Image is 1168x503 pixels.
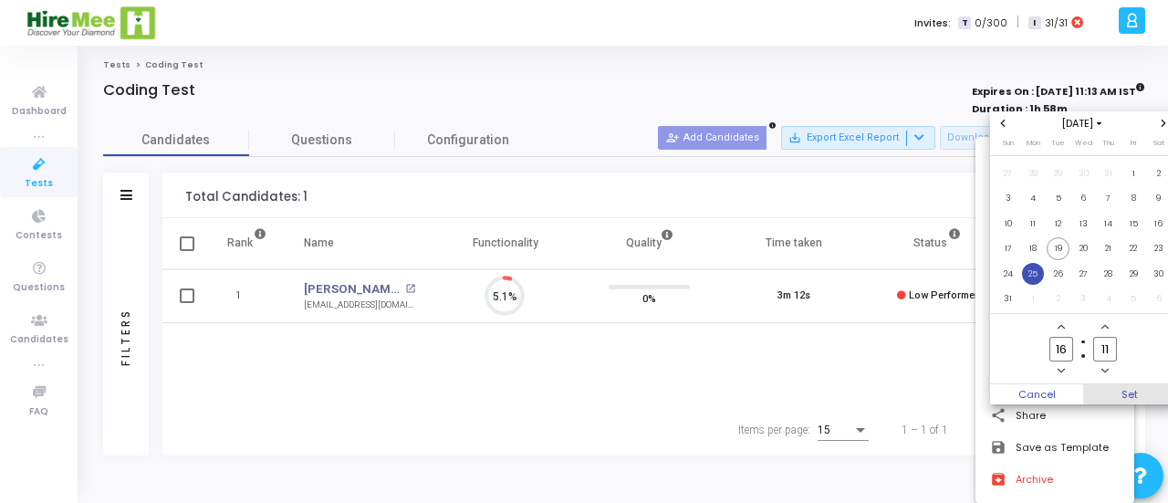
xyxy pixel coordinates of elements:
[1046,236,1071,262] td: August 19, 2025
[1072,237,1095,260] span: 20
[1096,161,1121,186] td: July 31, 2025
[1046,161,1071,186] td: July 29, 2025
[1072,288,1095,310] span: 3
[1022,162,1045,185] span: 28
[996,261,1021,287] td: August 24, 2025
[1056,116,1110,131] span: [DATE]
[1046,137,1071,155] th: Tuesday
[1047,288,1069,310] span: 2
[1070,211,1096,236] td: August 13, 2025
[1020,211,1046,236] td: August 11, 2025
[1121,186,1146,212] td: August 8, 2025
[1020,261,1046,287] td: August 25, 2025
[1098,320,1113,335] button: Add a minute
[1072,263,1095,286] span: 27
[1122,237,1145,260] span: 22
[996,186,1021,212] td: August 3, 2025
[1122,288,1145,310] span: 5
[996,236,1021,262] td: August 17, 2025
[1056,116,1110,131] button: Choose month and year
[1047,213,1069,236] span: 12
[996,288,1019,310] span: 31
[1097,162,1120,185] span: 31
[1096,236,1121,262] td: August 21, 2025
[1070,236,1096,262] td: August 20, 2025
[990,384,1083,404] button: Cancel
[1096,211,1121,236] td: August 14, 2025
[1070,287,1096,312] td: September 3, 2025
[1046,186,1071,212] td: August 5, 2025
[1121,287,1146,312] td: September 5, 2025
[1022,288,1045,310] span: 1
[996,116,1011,131] button: Previous month
[1020,287,1046,312] td: September 1, 2025
[996,237,1019,260] span: 17
[1097,263,1120,286] span: 28
[1122,187,1145,210] span: 8
[1072,162,1095,185] span: 30
[1046,287,1071,312] td: September 2, 2025
[1098,363,1113,379] button: Minus a minute
[1054,363,1069,379] button: Minus a hour
[1070,261,1096,287] td: August 27, 2025
[1122,162,1145,185] span: 1
[1047,162,1069,185] span: 29
[1121,161,1146,186] td: August 1, 2025
[1054,320,1069,335] button: Add a hour
[1121,261,1146,287] td: August 29, 2025
[1122,263,1145,286] span: 29
[1022,263,1045,286] span: 25
[1121,137,1146,155] th: Friday
[1122,213,1145,236] span: 15
[1121,211,1146,236] td: August 15, 2025
[996,287,1021,312] td: August 31, 2025
[1020,186,1046,212] td: August 4, 2025
[1096,287,1121,312] td: September 4, 2025
[996,213,1019,236] span: 10
[1046,261,1071,287] td: August 26, 2025
[1097,288,1120,310] span: 4
[996,162,1019,185] span: 27
[1003,138,1014,148] span: Sun
[1022,187,1045,210] span: 4
[1121,236,1146,262] td: August 22, 2025
[1075,138,1092,148] span: Wed
[1046,211,1071,236] td: August 12, 2025
[1070,137,1096,155] th: Wednesday
[1020,236,1046,262] td: August 18, 2025
[996,211,1021,236] td: August 10, 2025
[1096,137,1121,155] th: Thursday
[1096,186,1121,212] td: August 7, 2025
[1072,187,1095,210] span: 6
[996,161,1021,186] td: July 27, 2025
[1047,187,1069,210] span: 5
[1096,261,1121,287] td: August 28, 2025
[996,187,1019,210] span: 3
[1022,237,1045,260] span: 18
[1097,213,1120,236] span: 14
[1027,138,1040,148] span: Mon
[1047,237,1069,260] span: 19
[1020,161,1046,186] td: July 28, 2025
[1153,138,1164,148] span: Sat
[996,263,1019,286] span: 24
[1051,138,1065,148] span: Tue
[1102,138,1114,148] span: Thu
[1097,187,1120,210] span: 7
[1022,213,1045,236] span: 11
[1070,186,1096,212] td: August 6, 2025
[1070,161,1096,186] td: July 30, 2025
[1047,263,1069,286] span: 26
[996,137,1021,155] th: Sunday
[1020,137,1046,155] th: Monday
[1072,213,1095,236] span: 13
[1131,138,1136,148] span: Fri
[1097,237,1120,260] span: 21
